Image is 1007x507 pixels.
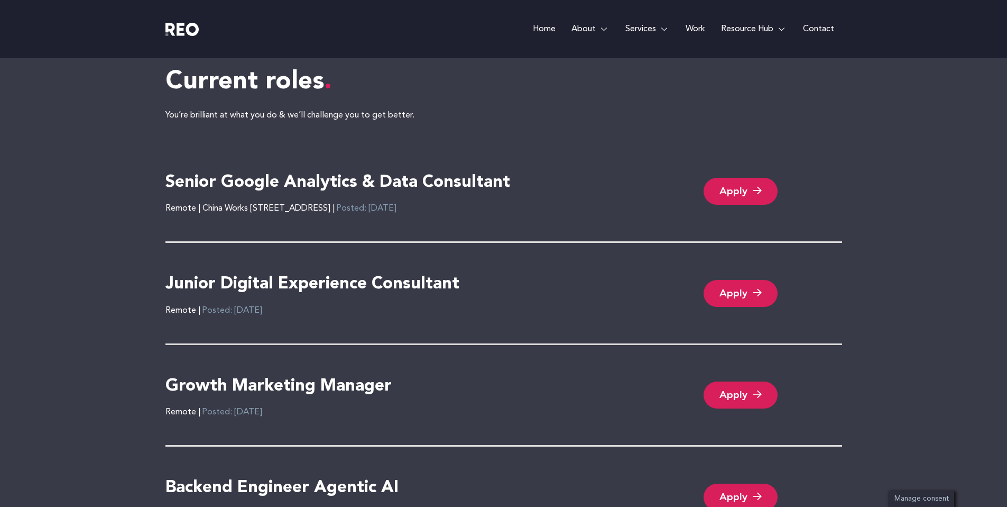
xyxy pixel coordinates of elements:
[200,408,262,417] span: Posted: [DATE]
[704,280,778,307] a: Apply
[165,376,392,398] h4: Growth Marketing Manager
[165,168,510,203] a: Senior Google Analytics & Data Consultant
[165,108,842,123] p: You’re brilliant at what you do & we’ll challenge you to get better.
[165,372,392,406] a: Growth Marketing Manager
[165,269,459,304] a: Junior Digital Experience Consultant
[165,274,459,296] h4: Junior Digital Experience Consultant
[200,306,262,315] span: Posted: [DATE]
[165,172,510,194] h4: Senior Google Analytics & Data Consultant
[165,477,399,500] h4: Backend Engineer Agentic AI
[165,69,332,95] span: Current roles
[704,382,778,409] a: Apply
[165,406,262,419] div: Remote |
[894,495,949,502] span: Manage consent
[335,204,396,213] span: Posted: [DATE]
[165,304,262,317] div: Remote |
[704,178,778,205] a: Apply
[165,202,396,215] div: Remote | China Works [STREET_ADDRESS] |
